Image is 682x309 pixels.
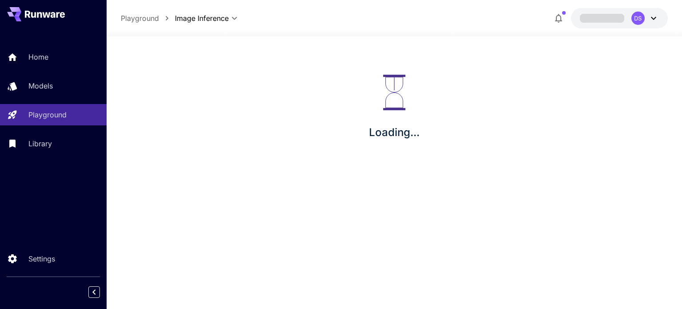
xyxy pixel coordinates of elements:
a: Playground [121,13,159,24]
button: DS [571,8,668,28]
nav: breadcrumb [121,13,175,24]
p: Settings [28,253,55,264]
p: Loading... [369,124,420,140]
div: Collapse sidebar [95,284,107,300]
button: Collapse sidebar [88,286,100,298]
p: Playground [28,109,67,120]
p: Models [28,80,53,91]
p: Library [28,138,52,149]
p: Home [28,52,48,62]
span: Image Inference [175,13,229,24]
div: DS [631,12,645,25]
